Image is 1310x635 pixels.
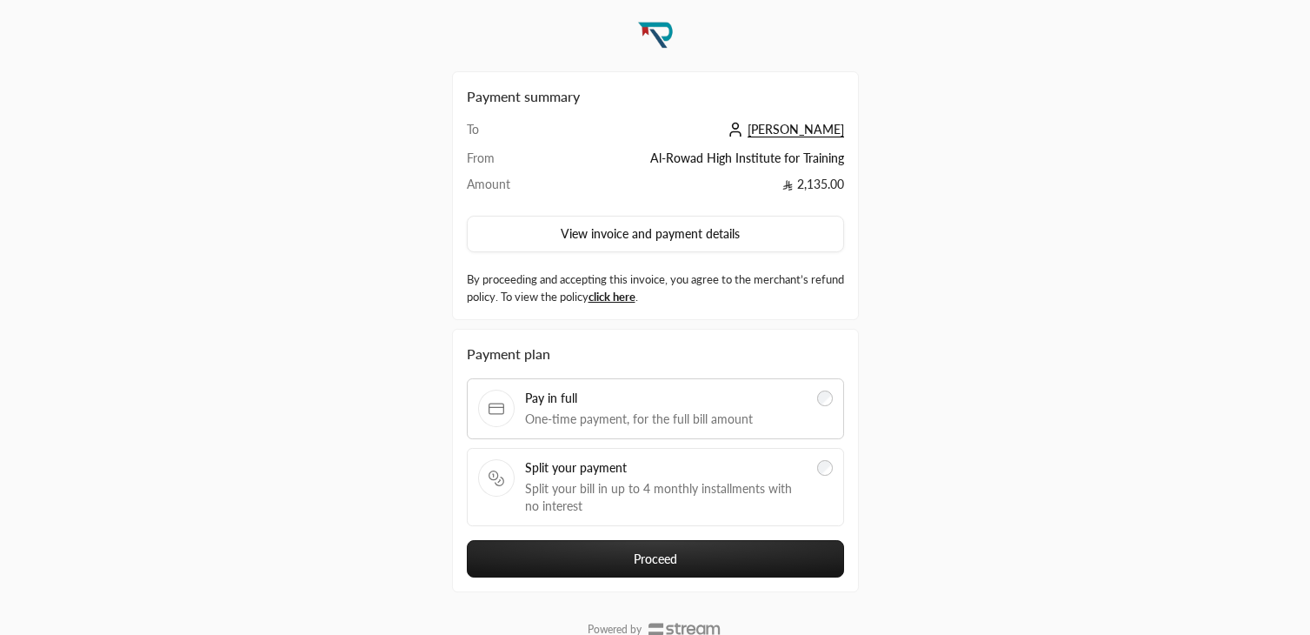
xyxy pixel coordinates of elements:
span: Split your bill in up to 4 monthly installments with no interest [525,480,807,515]
div: Payment plan [467,344,844,364]
a: click here [589,290,635,304]
td: Al-Rowad High Institute for Training [535,150,844,176]
input: Split your paymentSplit your bill in up to 4 monthly installments with no interest [817,460,833,476]
button: View invoice and payment details [467,216,844,252]
button: Proceed [467,540,844,578]
td: Amount [467,176,535,202]
input: Pay in fullOne-time payment, for the full bill amount [817,391,833,406]
span: Pay in full [525,390,807,407]
span: [PERSON_NAME] [748,122,844,137]
td: From [467,150,535,176]
label: By proceeding and accepting this invoice, you agree to the merchant’s refund policy. To view the ... [467,271,844,305]
span: Split your payment [525,459,807,477]
img: Company Logo [632,10,679,57]
span: One-time payment, for the full bill amount [525,411,807,428]
h2: Payment summary [467,86,844,107]
td: 2,135.00 [535,176,844,202]
a: [PERSON_NAME] [723,122,844,137]
td: To [467,121,535,150]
